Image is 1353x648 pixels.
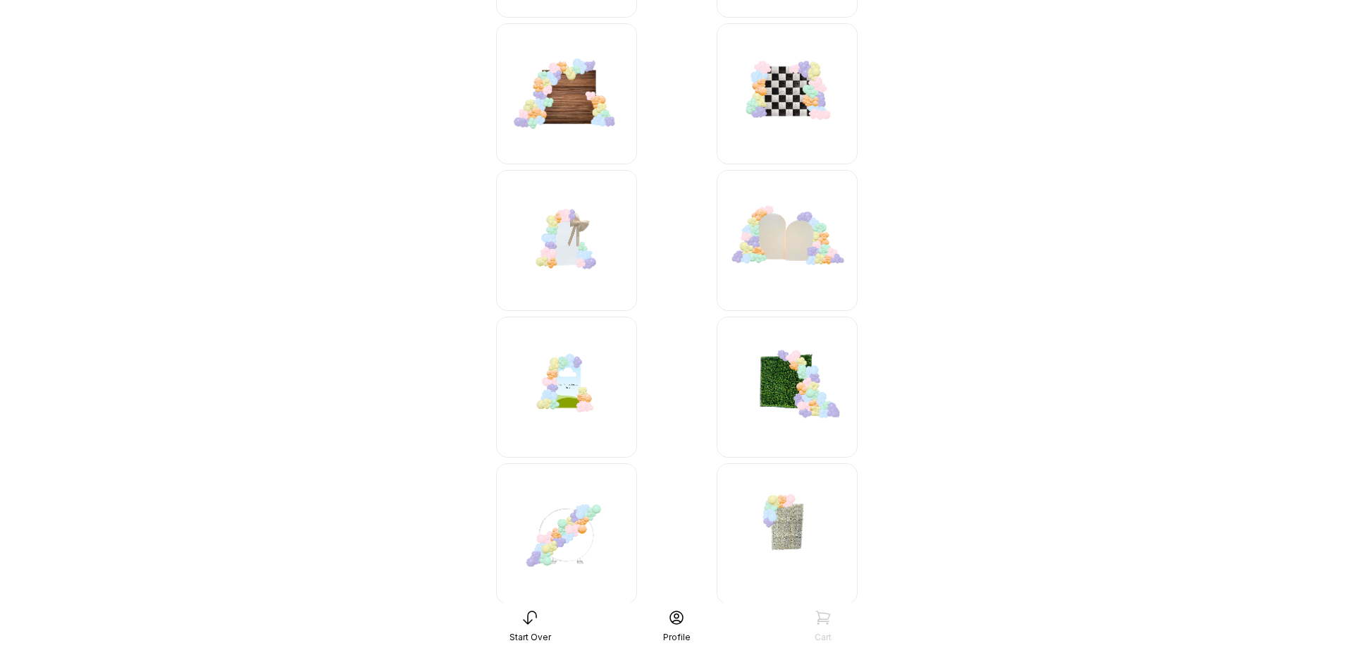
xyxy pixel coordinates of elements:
img: - [496,23,637,164]
img: - [717,23,858,164]
img: - [717,317,858,458]
img: - [496,463,637,604]
img: - [717,463,858,604]
div: Start Over [509,632,551,643]
img: - [717,170,858,311]
div: Profile [663,632,691,643]
img: - [496,317,637,458]
div: Cart [815,632,832,643]
img: - [496,170,637,311]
